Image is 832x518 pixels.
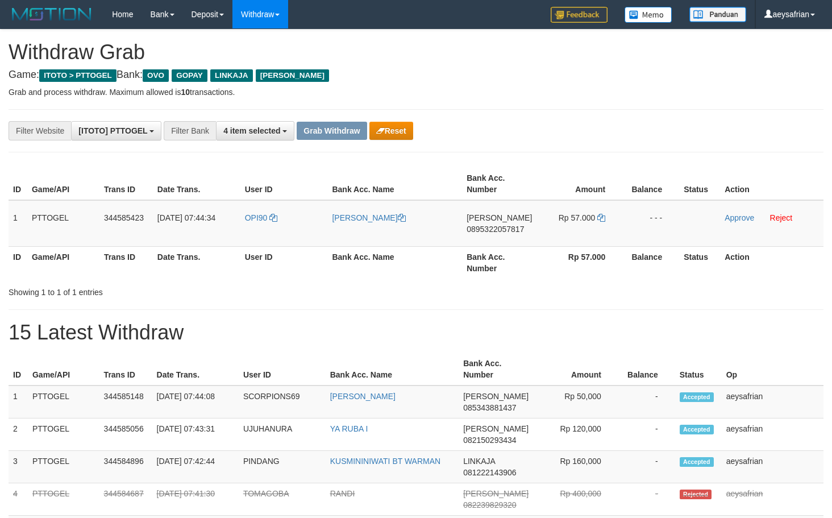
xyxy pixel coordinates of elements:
td: 344585056 [99,418,152,451]
th: User ID [239,353,326,386]
span: [ITOTO] PTTOGEL [78,126,147,135]
span: Rejected [680,490,712,499]
span: [PERSON_NAME] [463,392,529,401]
span: Copy 081222143906 to clipboard [463,468,516,477]
td: 3 [9,451,28,483]
td: [DATE] 07:42:44 [152,451,239,483]
span: Accepted [680,392,714,402]
span: GOPAY [172,69,207,82]
th: ID [9,353,28,386]
th: Trans ID [99,168,153,200]
button: Grab Withdraw [297,122,367,140]
th: Trans ID [99,246,153,279]
td: aeysafrian [722,386,823,418]
th: Game/API [27,168,99,200]
td: - [618,386,675,418]
span: [PERSON_NAME] [463,489,529,498]
td: aeysafrian [722,418,823,451]
img: MOTION_logo.png [9,6,95,23]
a: [PERSON_NAME] [330,392,396,401]
h1: Withdraw Grab [9,41,823,64]
span: OPI90 [245,213,268,222]
td: 344585148 [99,386,152,418]
th: Amount [533,353,618,386]
th: Balance [622,246,679,279]
th: Bank Acc. Name [326,353,459,386]
th: Action [720,168,823,200]
td: PINDANG [239,451,326,483]
td: 344584896 [99,451,152,483]
span: [PERSON_NAME] [467,213,532,222]
td: 4 [9,483,28,516]
span: Rp 57.000 [559,213,596,222]
span: ITOTO > PTTOGEL [39,69,117,82]
th: Game/API [27,246,99,279]
td: [DATE] 07:44:08 [152,386,239,418]
td: 344584687 [99,483,152,516]
a: Approve [725,213,754,222]
td: UJUHANURA [239,418,326,451]
a: [PERSON_NAME] [332,213,405,222]
span: LINKAJA [210,69,253,82]
td: PTTOGEL [28,451,99,483]
a: Reject [770,213,793,222]
strong: 10 [181,88,190,97]
td: Rp 160,000 [533,451,618,483]
td: [DATE] 07:41:30 [152,483,239,516]
span: Copy 0895322057817 to clipboard [467,225,524,234]
span: [DATE] 07:44:34 [157,213,215,222]
img: Feedback.jpg [551,7,608,23]
td: aeysafrian [722,451,823,483]
td: Rp 400,000 [533,483,618,516]
a: KUSMININIWATI BT WARMAN [330,457,440,466]
a: YA RUBA I [330,424,368,433]
span: [PERSON_NAME] [463,424,529,433]
th: Bank Acc. Number [462,246,536,279]
th: Rp 57.000 [536,246,622,279]
td: PTTOGEL [28,483,99,516]
span: OVO [143,69,169,82]
th: ID [9,246,27,279]
a: Copy 57000 to clipboard [597,213,605,222]
h4: Game: Bank: [9,69,823,81]
span: Accepted [680,457,714,467]
th: Status [679,246,720,279]
th: Status [675,353,722,386]
td: 2 [9,418,28,451]
th: Game/API [28,353,99,386]
td: [DATE] 07:43:31 [152,418,239,451]
span: 4 item selected [223,126,280,135]
a: OPI90 [245,213,278,222]
span: Copy 085343881437 to clipboard [463,403,516,412]
th: Bank Acc. Name [327,246,462,279]
button: 4 item selected [216,121,294,140]
span: 344585423 [104,213,144,222]
td: PTTOGEL [28,386,99,418]
th: Bank Acc. Number [462,168,536,200]
th: Date Trans. [153,168,240,200]
th: User ID [240,246,328,279]
span: Accepted [680,425,714,434]
th: Action [720,246,823,279]
td: SCORPIONS69 [239,386,326,418]
div: Showing 1 to 1 of 1 entries [9,282,338,298]
td: - [618,483,675,516]
td: TOMAGOBA [239,483,326,516]
div: Filter Bank [164,121,216,140]
button: Reset [369,122,413,140]
img: Button%20Memo.svg [625,7,672,23]
span: [PERSON_NAME] [256,69,329,82]
img: panduan.png [689,7,746,22]
th: Balance [622,168,679,200]
td: aeysafrian [722,483,823,516]
td: 1 [9,200,27,247]
th: ID [9,168,27,200]
td: - - - [622,200,679,247]
td: Rp 120,000 [533,418,618,451]
th: Date Trans. [153,246,240,279]
p: Grab and process withdraw. Maximum allowed is transactions. [9,86,823,98]
span: Copy 082239829320 to clipboard [463,500,516,509]
td: PTTOGEL [27,200,99,247]
th: Balance [618,353,675,386]
th: Trans ID [99,353,152,386]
